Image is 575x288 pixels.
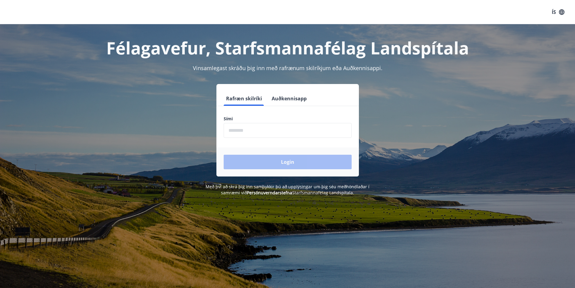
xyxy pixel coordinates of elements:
button: Rafræn skilríki [224,91,264,106]
span: Með því að skrá þig inn samþykkir þú að upplýsingar um þig séu meðhöndlaðar í samræmi við Starfsm... [206,184,369,196]
label: Sími [224,116,352,122]
button: Auðkennisapp [269,91,309,106]
span: Vinsamlegast skráðu þig inn með rafrænum skilríkjum eða Auðkennisappi. [193,64,382,72]
a: Persónuverndarstefna [247,190,292,196]
button: ÍS [548,7,568,18]
h1: Félagavefur, Starfsmannafélag Landspítala [78,36,498,59]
